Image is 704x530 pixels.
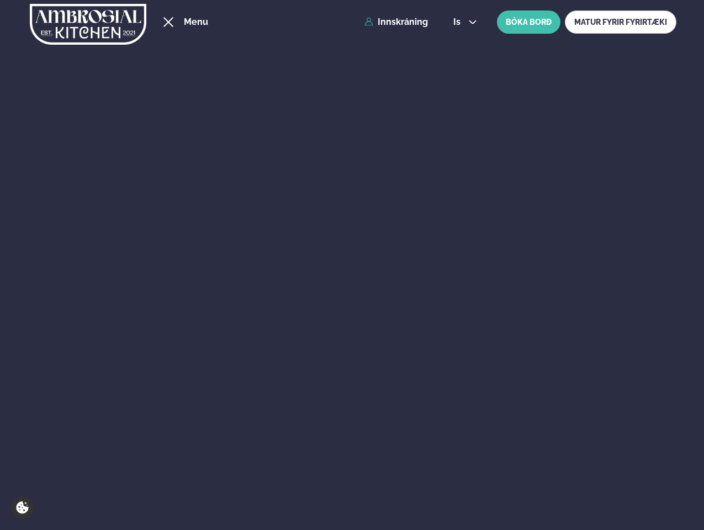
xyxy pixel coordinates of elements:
[565,10,676,34] a: MATUR FYRIR FYRIRTÆKI
[364,17,428,27] a: Innskráning
[453,18,464,26] span: is
[30,2,146,47] img: logo
[11,496,34,519] a: Cookie settings
[497,10,560,34] button: BÓKA BORÐ
[162,15,175,29] button: hamburger
[444,18,486,26] button: is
